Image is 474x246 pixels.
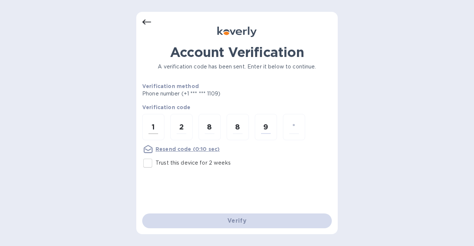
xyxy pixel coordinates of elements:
b: Verification method [142,83,199,89]
h1: Account Verification [142,44,332,60]
p: A verification code has been sent. Enter it below to continue. [142,63,332,71]
u: Resend code (0:10 sec) [156,146,220,152]
p: Verification code [142,104,332,111]
p: Phone number (+1 *** *** 1109) [142,90,277,98]
p: Trust this device for 2 weeks [156,159,231,167]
